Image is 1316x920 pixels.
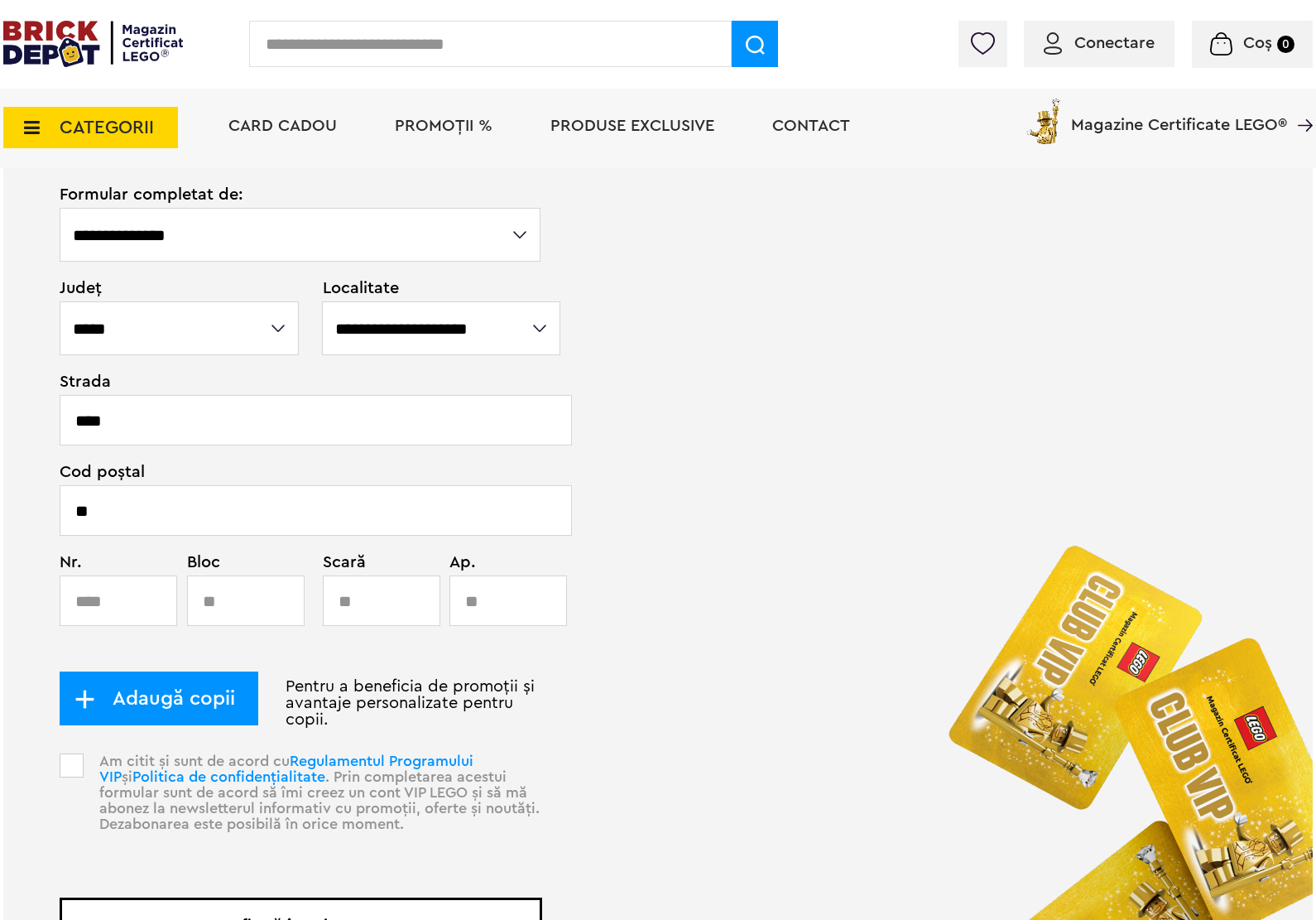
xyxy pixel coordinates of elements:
span: Județ [60,280,301,296]
a: Regulamentul Programului VIP [99,754,473,784]
span: Adaugă copii [95,689,235,707]
span: Conectare [1074,35,1155,51]
a: PROMOȚII % [395,118,492,134]
span: Magazine Certificate LEGO® [1071,95,1287,133]
span: CATEGORII [60,118,154,137]
span: Nr. [60,554,168,571]
a: Magazine Certificate LEGO® [1287,95,1313,112]
span: Coș [1243,35,1272,51]
a: Produse exclusive [550,118,714,134]
span: Bloc [187,554,295,571]
a: Contact [772,118,850,134]
a: Card Cadou [228,118,337,134]
a: Conectare [1044,35,1155,51]
p: Am citit și sunt de acord cu și . Prin completarea acestui formular sunt de acord să îmi creez un... [89,754,542,860]
img: add_child [74,689,95,710]
span: Ap. [449,554,518,571]
span: Cod poștal [60,464,542,480]
small: 0 [1277,36,1294,53]
p: Pentru a beneficia de promoții și avantaje personalizate pentru copii. [60,678,542,728]
span: Formular completat de: [60,186,542,203]
span: Localitate [323,280,543,296]
a: Politica de confidențialitate [132,769,325,784]
span: Scară [323,554,410,571]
